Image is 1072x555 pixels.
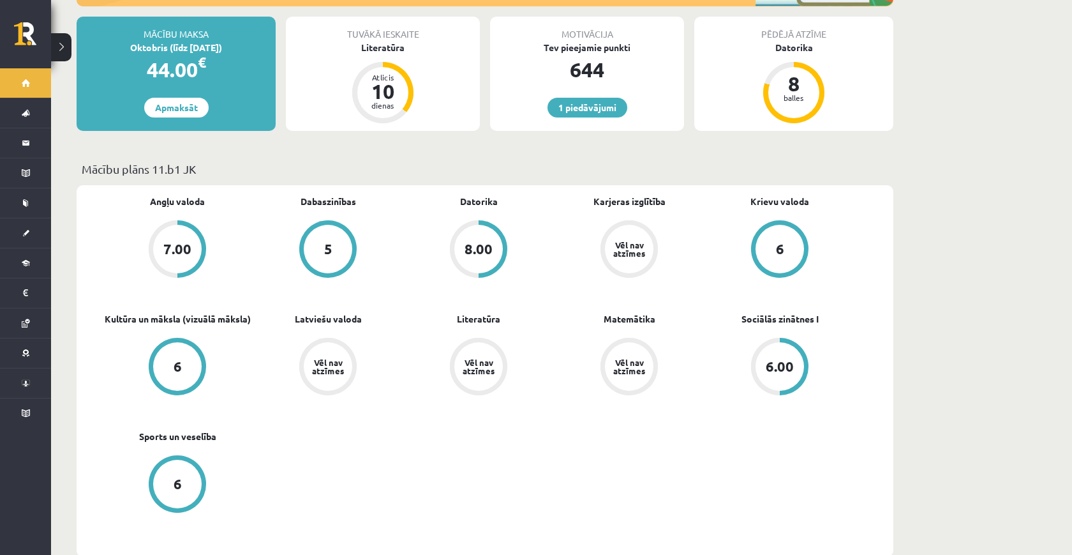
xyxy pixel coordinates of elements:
[776,242,784,256] div: 6
[364,102,402,109] div: dienas
[174,360,182,374] div: 6
[611,241,647,257] div: Vēl nav atzīmes
[766,360,794,374] div: 6.00
[490,54,684,85] div: 644
[403,338,554,398] a: Vēl nav atzīmes
[775,73,813,94] div: 8
[694,41,893,125] a: Datorika 8 balles
[102,338,253,398] a: 6
[750,195,809,208] a: Krievu valoda
[490,41,684,54] div: Tev pieejamie punkti
[310,358,346,375] div: Vēl nav atzīmes
[461,358,496,375] div: Vēl nav atzīmes
[163,242,191,256] div: 7.00
[150,195,205,208] a: Angļu valoda
[457,312,500,326] a: Literatūra
[82,160,888,178] p: Mācību plāns 11.b1 JK
[403,220,554,280] a: 8.00
[77,41,276,54] div: Oktobris (līdz [DATE])
[554,338,704,398] a: Vēl nav atzīmes
[198,53,206,72] span: €
[102,455,253,515] a: 6
[465,242,493,256] div: 8.00
[460,195,498,208] a: Datorika
[77,17,276,41] div: Mācību maksa
[775,94,813,102] div: balles
[105,312,251,326] a: Kultūra un māksla (vizuālā māksla)
[286,41,480,54] div: Literatūra
[253,220,403,280] a: 5
[77,54,276,85] div: 44.00
[554,220,704,280] a: Vēl nav atzīmes
[593,195,666,208] a: Karjeras izglītība
[364,73,402,81] div: Atlicis
[14,22,51,54] a: Rīgas 1. Tālmācības vidusskola
[694,17,893,41] div: Pēdējā atzīme
[286,17,480,41] div: Tuvākā ieskaite
[604,312,655,326] a: Matemātika
[547,98,627,118] a: 1 piedāvājumi
[144,98,209,118] a: Apmaksāt
[741,312,819,326] a: Sociālās zinātnes I
[324,242,332,256] div: 5
[490,17,684,41] div: Motivācija
[301,195,356,208] a: Dabaszinības
[253,338,403,398] a: Vēl nav atzīmes
[704,338,855,398] a: 6.00
[286,41,480,125] a: Literatūra Atlicis 10 dienas
[694,41,893,54] div: Datorika
[102,220,253,280] a: 7.00
[611,358,647,375] div: Vēl nav atzīmes
[295,312,362,326] a: Latviešu valoda
[704,220,855,280] a: 6
[174,477,182,491] div: 6
[139,430,216,443] a: Sports un veselība
[364,81,402,102] div: 10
